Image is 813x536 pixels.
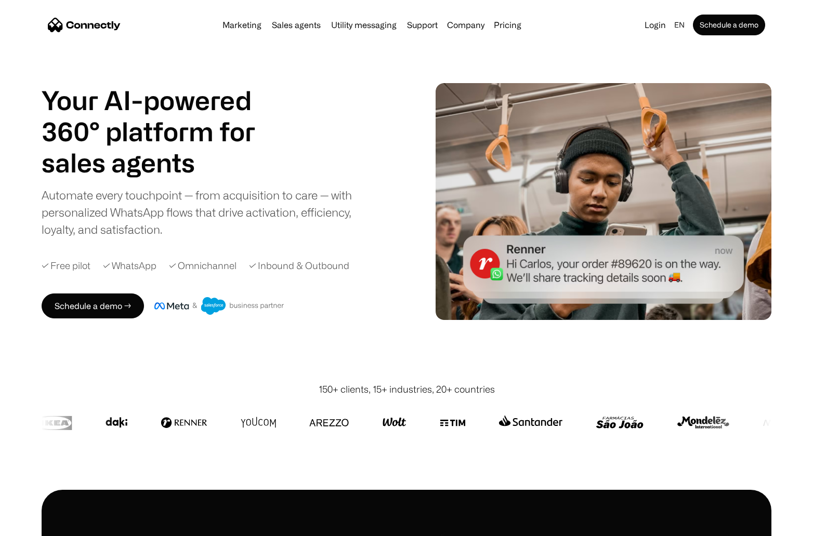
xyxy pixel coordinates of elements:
[447,18,484,32] div: Company
[327,21,401,29] a: Utility messaging
[218,21,266,29] a: Marketing
[154,297,284,315] img: Meta and Salesforce business partner badge.
[693,15,765,35] a: Schedule a demo
[249,259,349,273] div: ✓ Inbound & Outbound
[403,21,442,29] a: Support
[674,18,685,32] div: en
[670,18,691,32] div: en
[444,18,488,32] div: Company
[169,259,237,273] div: ✓ Omnichannel
[42,147,281,178] div: 1 of 4
[42,85,281,147] h1: Your AI-powered 360° platform for
[21,518,62,532] ul: Language list
[10,517,62,532] aside: Language selected: English
[42,147,281,178] div: carousel
[490,21,526,29] a: Pricing
[42,259,90,273] div: ✓ Free pilot
[319,382,495,396] div: 150+ clients, 15+ industries, 20+ countries
[42,147,281,178] h1: sales agents
[42,293,144,318] a: Schedule a demo →
[103,259,156,273] div: ✓ WhatsApp
[640,18,670,32] a: Login
[48,17,121,33] a: home
[268,21,325,29] a: Sales agents
[42,186,369,238] div: Automate every touchpoint — from acquisition to care — with personalized WhatsApp flows that driv...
